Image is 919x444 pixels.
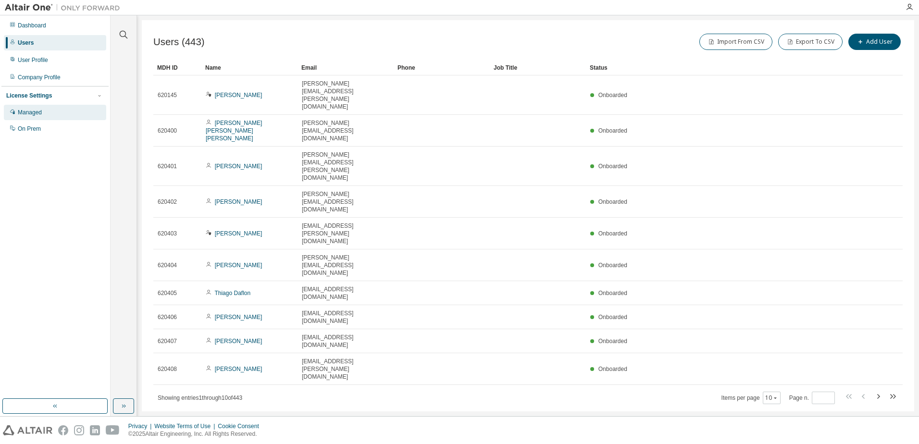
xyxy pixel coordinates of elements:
[158,162,177,170] span: 620401
[302,333,389,349] span: [EMAIL_ADDRESS][DOMAIN_NAME]
[158,289,177,297] span: 620405
[215,314,262,321] a: [PERSON_NAME]
[789,392,835,404] span: Page n.
[598,314,627,321] span: Onboarded
[128,422,154,430] div: Privacy
[153,37,205,48] span: Users (443)
[3,425,52,435] img: altair_logo.svg
[158,313,177,321] span: 620406
[302,254,389,277] span: [PERSON_NAME][EMAIL_ADDRESS][DOMAIN_NAME]
[18,109,42,116] div: Managed
[215,230,262,237] a: [PERSON_NAME]
[598,290,627,296] span: Onboarded
[58,425,68,435] img: facebook.svg
[158,198,177,206] span: 620402
[598,366,627,372] span: Onboarded
[18,74,61,81] div: Company Profile
[158,395,242,401] span: Showing entries 1 through 10 of 443
[215,198,262,205] a: [PERSON_NAME]
[214,290,250,296] a: Thiago Daflon
[598,163,627,170] span: Onboarded
[301,60,390,75] div: Email
[106,425,120,435] img: youtube.svg
[494,60,582,75] div: Job Title
[158,365,177,373] span: 620408
[18,22,46,29] div: Dashboard
[302,285,389,301] span: [EMAIL_ADDRESS][DOMAIN_NAME]
[158,127,177,135] span: 620400
[128,430,265,438] p: © 2025 Altair Engineering, Inc. All Rights Reserved.
[302,151,389,182] span: [PERSON_NAME][EMAIL_ADDRESS][PERSON_NAME][DOMAIN_NAME]
[6,92,52,99] div: License Settings
[215,366,262,372] a: [PERSON_NAME]
[598,262,627,269] span: Onboarded
[206,120,262,142] a: [PERSON_NAME] [PERSON_NAME] [PERSON_NAME]
[598,198,627,205] span: Onboarded
[158,337,177,345] span: 620407
[848,34,901,50] button: Add User
[5,3,125,12] img: Altair One
[778,34,843,50] button: Export To CSV
[598,127,627,134] span: Onboarded
[598,92,627,99] span: Onboarded
[721,392,781,404] span: Items per page
[699,34,772,50] button: Import From CSV
[302,222,389,245] span: [EMAIL_ADDRESS][PERSON_NAME][DOMAIN_NAME]
[302,190,389,213] span: [PERSON_NAME][EMAIL_ADDRESS][DOMAIN_NAME]
[302,309,389,325] span: [EMAIL_ADDRESS][DOMAIN_NAME]
[158,230,177,237] span: 620403
[215,92,262,99] a: [PERSON_NAME]
[218,422,264,430] div: Cookie Consent
[74,425,84,435] img: instagram.svg
[302,358,389,381] span: [EMAIL_ADDRESS][PERSON_NAME][DOMAIN_NAME]
[158,261,177,269] span: 620404
[90,425,100,435] img: linkedin.svg
[215,163,262,170] a: [PERSON_NAME]
[215,262,262,269] a: [PERSON_NAME]
[397,60,486,75] div: Phone
[590,60,853,75] div: Status
[18,39,34,47] div: Users
[154,422,218,430] div: Website Terms of Use
[302,80,389,111] span: [PERSON_NAME][EMAIL_ADDRESS][PERSON_NAME][DOMAIN_NAME]
[302,119,389,142] span: [PERSON_NAME][EMAIL_ADDRESS][DOMAIN_NAME]
[157,60,198,75] div: MDH ID
[598,338,627,345] span: Onboarded
[215,338,262,345] a: [PERSON_NAME]
[205,60,294,75] div: Name
[18,56,48,64] div: User Profile
[158,91,177,99] span: 620145
[18,125,41,133] div: On Prem
[765,394,778,402] button: 10
[598,230,627,237] span: Onboarded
